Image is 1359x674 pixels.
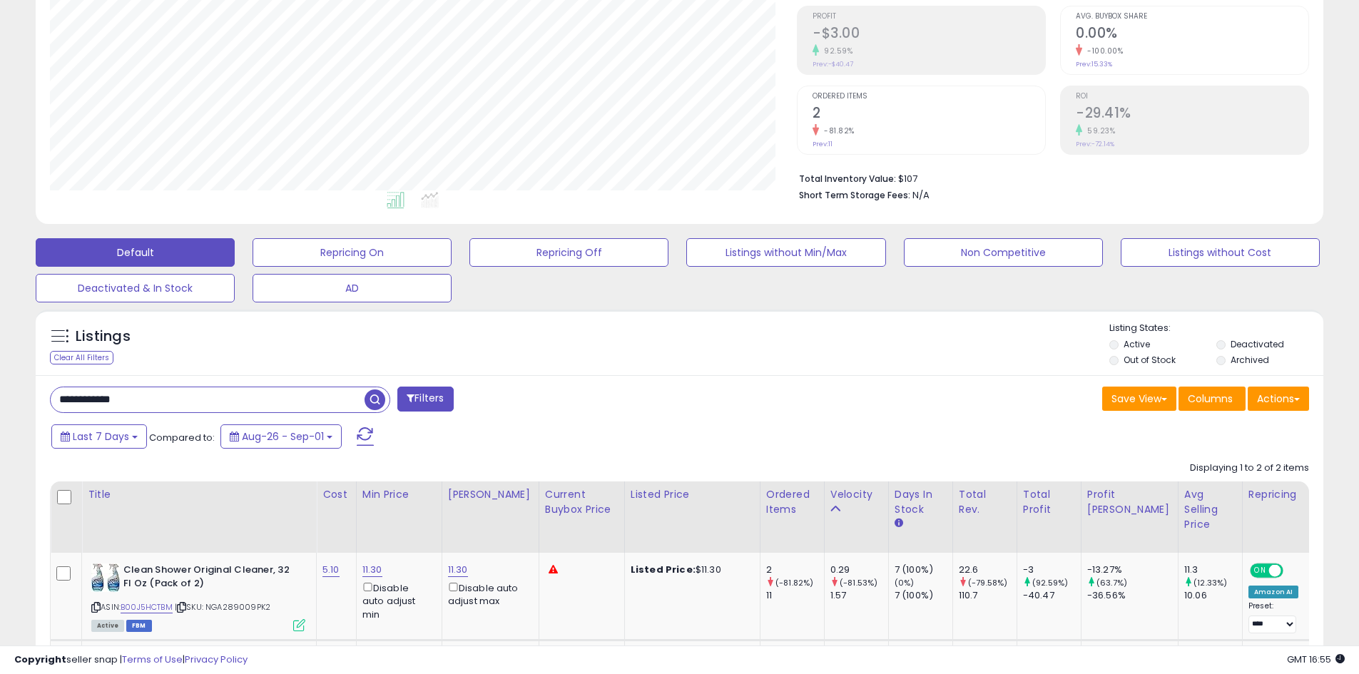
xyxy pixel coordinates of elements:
small: (12.33%) [1193,577,1227,588]
button: Default [36,238,235,267]
button: Listings without Min/Max [686,238,885,267]
li: $107 [799,169,1298,186]
span: Profit [813,13,1045,21]
h2: 0.00% [1076,25,1308,44]
div: Preset: [1248,601,1298,633]
div: 110.7 [959,589,1017,602]
small: Prev: -$40.47 [813,60,853,68]
span: ON [1251,565,1269,577]
span: OFF [1281,565,1304,577]
a: Terms of Use [122,653,183,666]
span: FBM [126,620,152,632]
div: 10.06 [1184,589,1242,602]
div: Title [88,487,310,502]
button: Listings without Cost [1121,238,1320,267]
div: -36.56% [1087,589,1178,602]
span: 2025-09-9 16:55 GMT [1287,653,1345,666]
div: Current Buybox Price [545,487,619,517]
label: Active [1124,338,1150,350]
button: Non Competitive [904,238,1103,267]
div: ASIN: [91,563,305,630]
h2: 2 [813,105,1045,124]
div: 2 [766,563,824,576]
label: Archived [1231,354,1269,366]
span: Ordered Items [813,93,1045,101]
div: Amazon AI [1248,586,1298,598]
small: Prev: 11 [813,140,833,148]
button: Columns [1179,387,1246,411]
div: Disable auto adjust min [362,580,431,621]
small: 92.59% [819,46,852,56]
div: Profit [PERSON_NAME] [1087,487,1172,517]
div: -40.47 [1023,589,1081,602]
b: Total Inventory Value: [799,173,896,185]
span: Aug-26 - Sep-01 [242,429,324,444]
small: -100.00% [1082,46,1123,56]
button: Deactivated & In Stock [36,274,235,302]
div: Total Profit [1023,487,1075,517]
small: (-81.53%) [840,577,877,588]
h2: -29.41% [1076,105,1308,124]
small: 59.23% [1082,126,1115,136]
div: 7 (100%) [895,563,952,576]
small: (0%) [895,577,915,588]
div: 0.29 [830,563,888,576]
small: (63.7%) [1096,577,1127,588]
div: -13.27% [1087,563,1178,576]
span: Columns [1188,392,1233,406]
span: ROI [1076,93,1308,101]
a: Privacy Policy [185,653,248,666]
small: (-79.58%) [968,577,1007,588]
b: Short Term Storage Fees: [799,189,910,201]
a: 11.30 [362,563,382,577]
div: Velocity [830,487,882,502]
div: 11.3 [1184,563,1242,576]
div: [PERSON_NAME] [448,487,533,502]
button: Actions [1248,387,1309,411]
button: Repricing On [253,238,452,267]
span: N/A [912,188,930,202]
img: 415CnU8yPOL._SL40_.jpg [91,563,120,592]
div: 7 (100%) [895,589,952,602]
strong: Copyright [14,653,66,666]
label: Deactivated [1231,338,1284,350]
a: 5.10 [322,563,340,577]
div: 11 [766,589,824,602]
div: Avg Selling Price [1184,487,1236,532]
h5: Listings [76,327,131,347]
span: All listings currently available for purchase on Amazon [91,620,124,632]
div: Listed Price [631,487,754,502]
a: B00J5HCTBM [121,601,173,613]
label: Out of Stock [1124,354,1176,366]
div: Cost [322,487,350,502]
button: Filters [397,387,453,412]
button: Last 7 Days [51,424,147,449]
div: Clear All Filters [50,351,113,364]
span: Compared to: [149,431,215,444]
small: -81.82% [819,126,855,136]
div: 1.57 [830,589,888,602]
div: Displaying 1 to 2 of 2 items [1190,461,1309,475]
div: Disable auto adjust max [448,580,528,608]
button: Repricing Off [469,238,668,267]
div: $11.30 [631,563,749,576]
button: Save View [1102,387,1176,411]
span: Avg. Buybox Share [1076,13,1308,21]
small: Prev: -72.14% [1076,140,1114,148]
small: Prev: 15.33% [1076,60,1112,68]
span: | SKU: NGA289009PK2 [175,601,270,613]
small: (92.59%) [1032,577,1068,588]
h2: -$3.00 [813,25,1045,44]
b: Listed Price: [631,563,696,576]
small: Days In Stock. [895,517,903,530]
div: Ordered Items [766,487,818,517]
button: Aug-26 - Sep-01 [220,424,342,449]
a: 11.30 [448,563,468,577]
div: Min Price [362,487,436,502]
div: Repricing [1248,487,1303,502]
span: Last 7 Days [73,429,129,444]
p: Listing States: [1109,322,1323,335]
div: 22.6 [959,563,1017,576]
div: -3 [1023,563,1081,576]
div: Days In Stock [895,487,947,517]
